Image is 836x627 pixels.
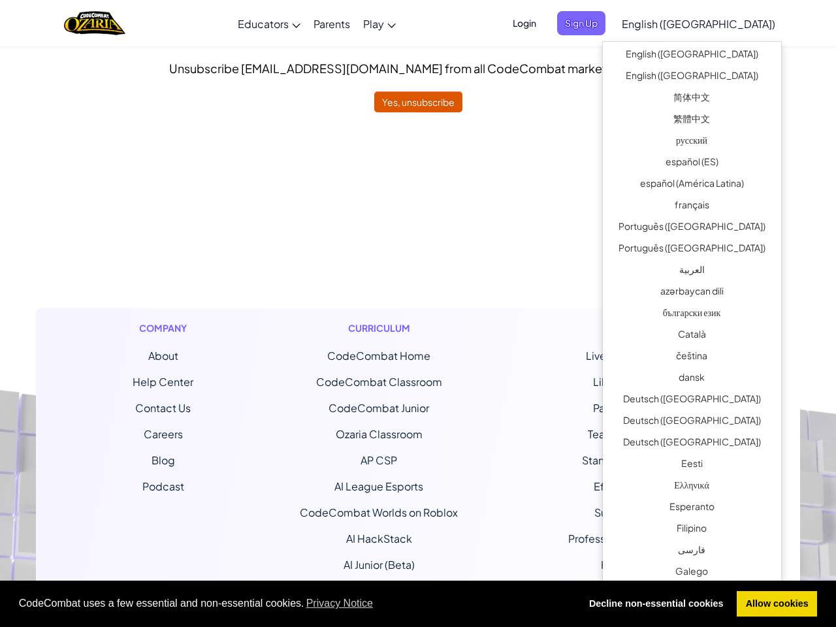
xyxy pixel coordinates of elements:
a: Careers [144,427,183,441]
a: Play [357,6,402,41]
a: Blog [152,453,175,467]
a: CodeCombat Classroom [316,375,442,389]
button: Sign Up [557,11,605,35]
a: Live Online Classes [586,349,682,362]
a: Esperanto [603,498,781,519]
a: CodeCombat Worlds on Roblox [300,506,458,519]
a: български език [603,304,781,325]
button: Yes, unsubscribe [374,91,462,112]
a: azərbaycan dili [603,282,781,304]
a: العربية [603,261,781,282]
a: Ελληνικά [603,476,781,498]
a: Deutsch ([GEOGRAPHIC_DATA]) [603,411,781,433]
a: Hour of Code [601,558,667,571]
a: 繁體中文 [603,110,781,131]
a: Parents [307,6,357,41]
a: español (América Latina) [603,174,781,196]
span: CodeCombat uses a few essential and non-essential cookies. [19,594,570,613]
span: Contact Us [135,401,191,415]
span: CodeCombat Home [327,349,430,362]
a: Professional Development [568,532,699,545]
a: русский [603,131,781,153]
a: Podcast [142,479,184,493]
a: English ([GEOGRAPHIC_DATA]) [603,45,781,67]
span: Play [363,17,384,31]
a: English ([GEOGRAPHIC_DATA]) [603,67,781,88]
img: Home [64,10,125,37]
a: Català [603,325,781,347]
a: Educators [231,6,307,41]
h1: Resources [564,321,703,335]
a: Ozaria Classroom [336,427,423,441]
a: فارسی [603,541,781,562]
a: Teaching Solutions [588,427,681,441]
a: learn more about cookies [304,594,376,613]
h1: Company [133,321,193,335]
a: français [603,196,781,217]
a: dansk [603,368,781,390]
a: 简体中文 [603,88,781,110]
a: AI Junior (Beta) [344,558,415,571]
a: Efficacy Studies [594,479,675,493]
a: CodeCombat Junior [329,401,429,415]
a: Português ([GEOGRAPHIC_DATA]) [603,217,781,239]
a: AP CSP [361,453,397,467]
a: allow cookies [737,591,817,617]
button: Login [505,11,544,35]
h1: Curriculum [300,321,458,335]
span: Unsubscribe [EMAIL_ADDRESS][DOMAIN_NAME] from all CodeCombat marketing emails? [169,61,667,76]
a: Library Solutions [593,375,675,389]
span: Educators [238,17,289,31]
a: deny cookies [580,591,732,617]
a: čeština [603,347,781,368]
a: Ozaria by CodeCombat logo [64,10,125,37]
a: español (ES) [603,153,781,174]
a: AI League Esports [334,479,423,493]
span: English ([GEOGRAPHIC_DATA]) [622,17,775,31]
a: AI HackStack [346,532,412,545]
a: About [148,349,178,362]
a: English ([GEOGRAPHIC_DATA]) [615,6,782,41]
a: Help Center [133,375,193,389]
a: Deutsch ([GEOGRAPHIC_DATA]) [603,433,781,455]
a: Galego [603,562,781,584]
a: Deutsch ([GEOGRAPHIC_DATA]) [603,390,781,411]
a: Filipino [603,519,781,541]
a: Standards Alignment [582,453,686,467]
a: Partner Solutions [593,401,675,415]
a: Success Stories [594,506,673,519]
a: Português ([GEOGRAPHIC_DATA]) [603,239,781,261]
a: Eesti [603,455,781,476]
